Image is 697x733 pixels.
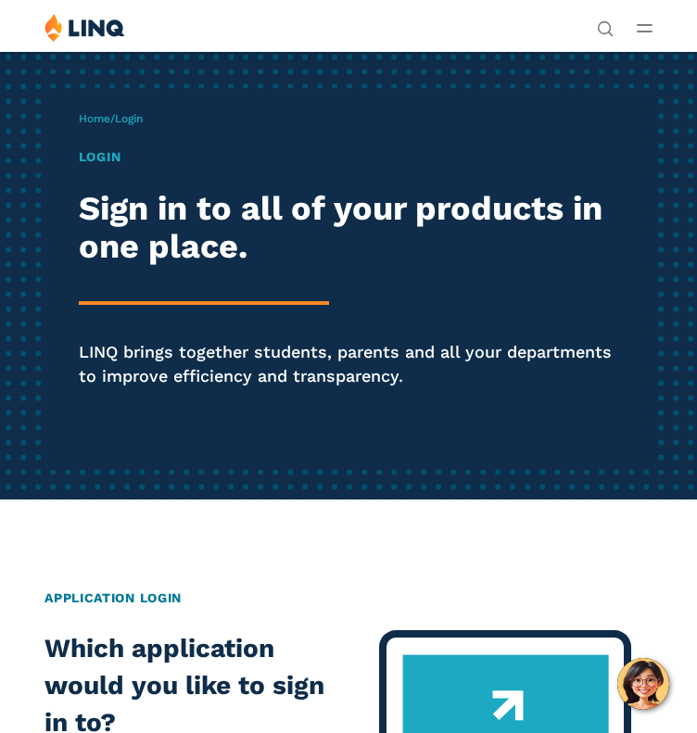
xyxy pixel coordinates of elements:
button: Hello, have a question? Let’s chat. [617,658,669,710]
img: LINQ | K‑12 Software [44,13,125,42]
h2: Application Login [44,588,653,608]
h1: Login [79,147,619,167]
p: LINQ brings together students, parents and all your departments to improve efficiency and transpa... [79,340,619,387]
span: Login [115,112,143,125]
a: Home [79,112,110,125]
button: Open Main Menu [637,18,653,38]
span: / [79,112,143,125]
nav: Utility Navigation [597,13,614,35]
h2: Sign in to all of your products in one place. [79,190,619,267]
button: Open Search Bar [597,19,614,35]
